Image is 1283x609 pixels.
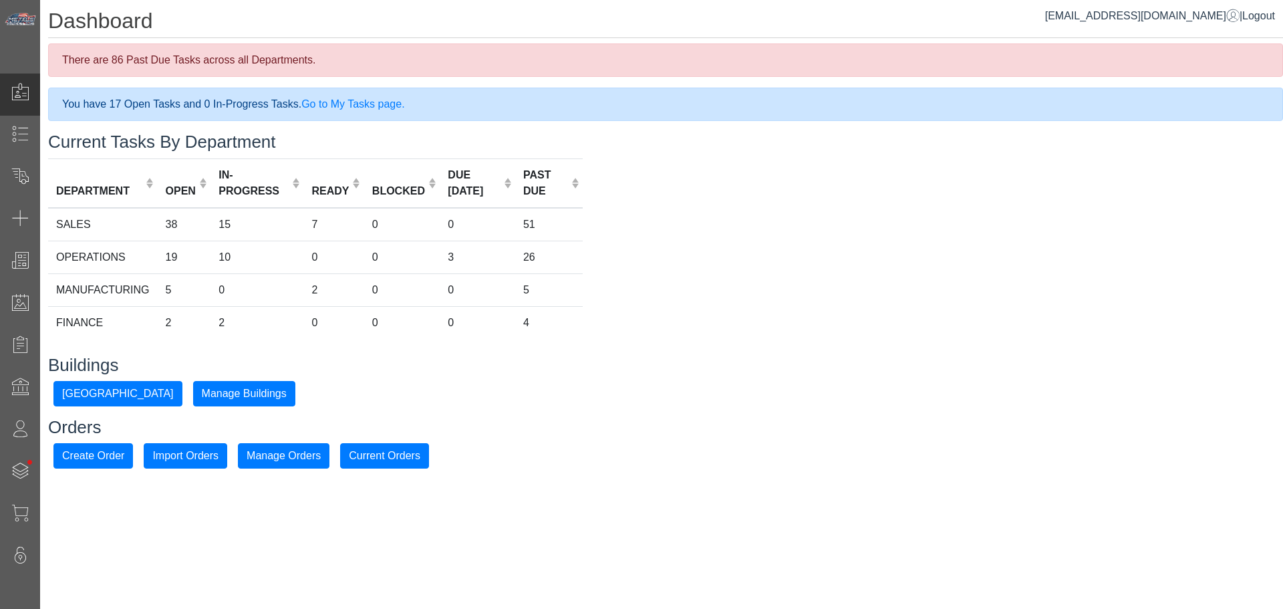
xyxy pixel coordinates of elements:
td: 51 [515,208,583,241]
button: Create Order [53,443,133,469]
h3: Current Tasks By Department [48,132,1283,152]
h1: Dashboard [48,8,1283,38]
div: OPEN [166,183,196,199]
div: There are 86 Past Due Tasks across all Departments. [48,43,1283,77]
td: 7 [303,208,364,241]
td: 0 [303,241,364,273]
a: Manage Buildings [193,387,295,398]
a: Create Order [53,449,133,461]
td: 0 [440,208,515,241]
button: Current Orders [340,443,429,469]
span: • [13,441,47,484]
td: 2 [210,306,303,339]
td: 0 [364,208,440,241]
a: Go to My Tasks page. [301,98,404,110]
button: Manage Orders [238,443,329,469]
a: [GEOGRAPHIC_DATA] [53,387,182,398]
a: Manage Orders [238,449,329,461]
a: Import Orders [144,449,227,461]
td: FINANCE [48,306,158,339]
td: 0 [364,241,440,273]
td: 19 [158,241,211,273]
td: 5 [515,273,583,306]
div: | [1045,8,1275,24]
td: 5 [158,273,211,306]
td: 15 [210,208,303,241]
div: PAST DUE [523,167,568,199]
a: [EMAIL_ADDRESS][DOMAIN_NAME] [1045,10,1240,21]
h3: Orders [48,417,1283,438]
td: 0 [303,306,364,339]
div: DUE [DATE] [448,167,500,199]
a: Current Orders [340,449,429,461]
button: Import Orders [144,443,227,469]
td: 0 [364,273,440,306]
td: 2 [158,306,211,339]
div: IN-PROGRESS [219,167,289,199]
span: Logout [1242,10,1275,21]
td: SALES [48,208,158,241]
div: BLOCKED [372,183,425,199]
div: DEPARTMENT [56,183,142,199]
td: 38 [158,208,211,241]
td: 4 [515,306,583,339]
td: OPERATIONS [48,241,158,273]
td: 0 [440,273,515,306]
td: 0 [210,273,303,306]
div: READY [311,183,349,199]
td: 0 [364,306,440,339]
img: Metals Direct Inc Logo [4,12,37,27]
td: 0 [440,306,515,339]
div: You have 17 Open Tasks and 0 In-Progress Tasks. [48,88,1283,121]
td: 26 [515,241,583,273]
button: [GEOGRAPHIC_DATA] [53,381,182,406]
button: Manage Buildings [193,381,295,406]
td: MANUFACTURING [48,273,158,306]
td: 10 [210,241,303,273]
td: 3 [440,241,515,273]
td: 2 [303,273,364,306]
h3: Buildings [48,355,1283,376]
